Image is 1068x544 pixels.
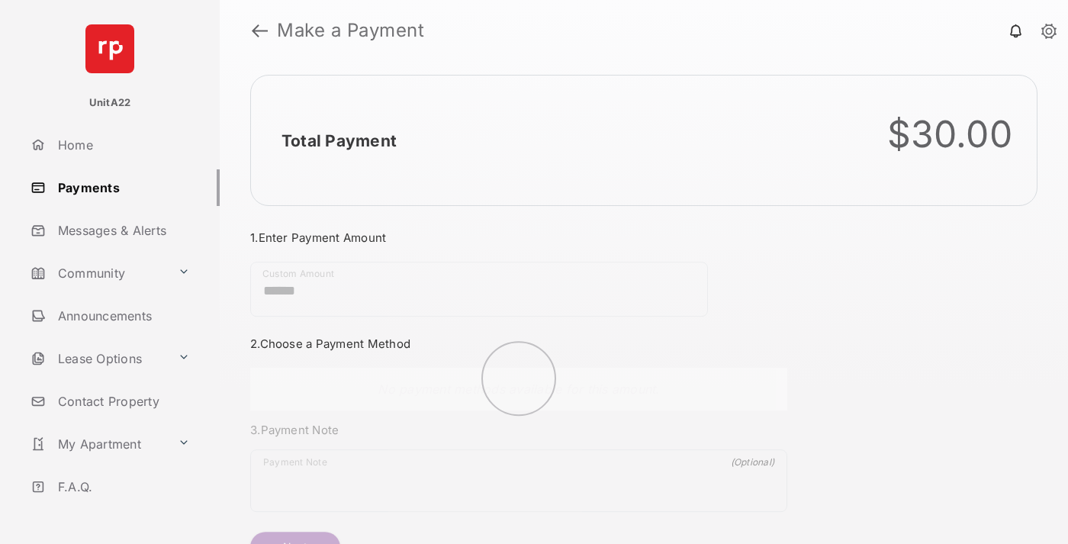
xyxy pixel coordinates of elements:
a: My Apartment [24,426,172,462]
a: Payments [24,169,220,206]
a: Lease Options [24,340,172,377]
a: Contact Property [24,383,220,420]
a: Announcements [24,298,220,334]
div: $30.00 [887,112,1013,156]
p: UnitA22 [89,95,131,111]
h3: 1. Enter Payment Amount [250,230,787,245]
a: Community [24,255,172,291]
strong: Make a Payment [277,21,424,40]
a: Home [24,127,220,163]
a: F.A.Q. [24,468,220,505]
h3: 2. Choose a Payment Method [250,336,787,351]
img: svg+xml;base64,PHN2ZyB4bWxucz0iaHR0cDovL3d3dy53My5vcmcvMjAwMC9zdmciIHdpZHRoPSI2NCIgaGVpZ2h0PSI2NC... [85,24,134,73]
a: Messages & Alerts [24,212,220,249]
h3: 3. Payment Note [250,423,787,437]
h2: Total Payment [281,131,397,150]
